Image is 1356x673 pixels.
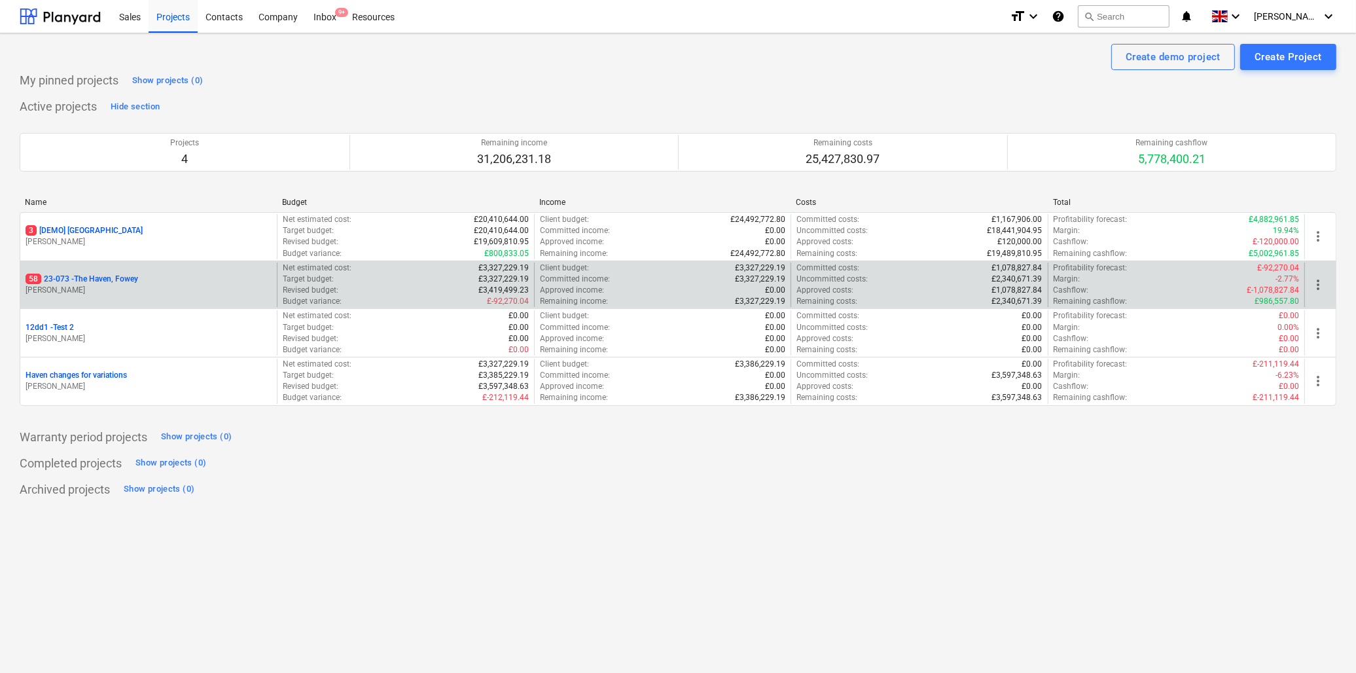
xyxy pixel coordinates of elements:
span: [PERSON_NAME] [1254,11,1319,22]
p: Remaining costs [806,137,880,149]
p: £24,492,772.80 [730,248,785,259]
p: Budget variance : [283,392,342,403]
p: £0.00 [765,381,785,392]
p: Remaining costs : [796,248,857,259]
p: Profitability forecast : [1054,310,1128,321]
p: £1,078,827.84 [992,285,1043,296]
p: Active projects [20,99,97,115]
p: Approved costs : [796,236,853,247]
i: keyboard_arrow_down [1321,9,1336,24]
p: £-92,270.04 [487,296,529,307]
p: 23-073 - The Haven, Fowey [26,274,138,285]
button: Show projects (0) [132,453,209,474]
p: £20,410,644.00 [474,225,529,236]
p: Cashflow : [1054,381,1089,392]
p: £0.00 [765,370,785,381]
p: 31,206,231.18 [477,151,551,167]
p: Budget variance : [283,248,342,259]
p: -6.23% [1276,370,1299,381]
p: £4,882,961.85 [1249,214,1299,225]
p: £24,492,772.80 [730,214,785,225]
p: Completed projects [20,456,122,471]
p: £20,410,644.00 [474,214,529,225]
p: Cashflow : [1054,285,1089,296]
p: £0.00 [1279,381,1299,392]
p: £0.00 [765,236,785,247]
p: Remaining costs : [796,344,857,355]
p: Budget variance : [283,344,342,355]
p: Remaining cashflow : [1054,248,1128,259]
p: Remaining income : [540,392,608,403]
p: £-120,000.00 [1253,236,1299,247]
p: £0.00 [1279,310,1299,321]
p: [PERSON_NAME] [26,381,272,392]
p: £3,419,499.23 [478,285,529,296]
span: search [1084,11,1094,22]
p: Remaining costs : [796,392,857,403]
p: Cashflow : [1054,333,1089,344]
p: £3,386,229.19 [735,359,785,370]
p: £5,002,961.85 [1249,248,1299,259]
p: Committed costs : [796,214,859,225]
i: keyboard_arrow_down [1228,9,1243,24]
span: more_vert [1310,325,1326,341]
span: more_vert [1310,228,1326,244]
i: Knowledge base [1052,9,1065,24]
p: Remaining income : [540,248,608,259]
p: 25,427,830.97 [806,151,880,167]
p: £0.00 [1022,322,1043,333]
p: £0.00 [765,285,785,296]
p: Uncommitted costs : [796,274,868,285]
p: £2,340,671.39 [992,296,1043,307]
div: Show projects (0) [124,482,194,497]
p: Committed income : [540,370,610,381]
div: 3[DEMO] [GEOGRAPHIC_DATA][PERSON_NAME] [26,225,272,247]
span: 3 [26,225,37,236]
p: [PERSON_NAME] [26,333,272,344]
p: Approved income : [540,333,604,344]
p: Revised budget : [283,333,338,344]
p: Client budget : [540,214,589,225]
div: Hide section [111,100,160,115]
p: Remaining cashflow [1135,137,1207,149]
p: £0.00 [1279,344,1299,355]
span: 9+ [335,8,348,17]
p: £3,597,348.63 [992,370,1043,381]
p: Budget variance : [283,296,342,307]
p: £-211,119.44 [1253,359,1299,370]
p: Uncommitted costs : [796,322,868,333]
div: Create Project [1255,48,1322,65]
p: £1,167,906.00 [992,214,1043,225]
p: Projects [170,137,199,149]
p: Haven changes for variations [26,370,127,381]
p: £800,833.05 [484,248,529,259]
p: £3,327,229.19 [735,296,785,307]
button: Show projects (0) [129,70,206,91]
p: Client budget : [540,359,589,370]
p: £0.00 [765,310,785,321]
p: Profitability forecast : [1054,263,1128,274]
i: notifications [1180,9,1193,24]
p: Client budget : [540,263,589,274]
div: 5823-073 -The Haven, Fowey[PERSON_NAME] [26,274,272,296]
p: Remaining cashflow : [1054,392,1128,403]
p: Margin : [1054,274,1080,285]
p: £2,340,671.39 [992,274,1043,285]
p: 12dd1 - Test 2 [26,322,74,333]
p: Net estimated cost : [283,263,351,274]
p: £0.00 [765,225,785,236]
p: [DEMO] [GEOGRAPHIC_DATA] [26,225,143,236]
p: Target budget : [283,274,334,285]
i: keyboard_arrow_down [1026,9,1041,24]
p: Cashflow : [1054,236,1089,247]
p: £0.00 [1022,344,1043,355]
p: £0.00 [765,322,785,333]
p: Committed income : [540,322,610,333]
p: Warranty period projects [20,429,147,445]
p: £0.00 [1022,359,1043,370]
p: Committed costs : [796,310,859,321]
p: £0.00 [508,310,529,321]
p: £0.00 [765,344,785,355]
p: £0.00 [765,333,785,344]
p: Committed income : [540,274,610,285]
